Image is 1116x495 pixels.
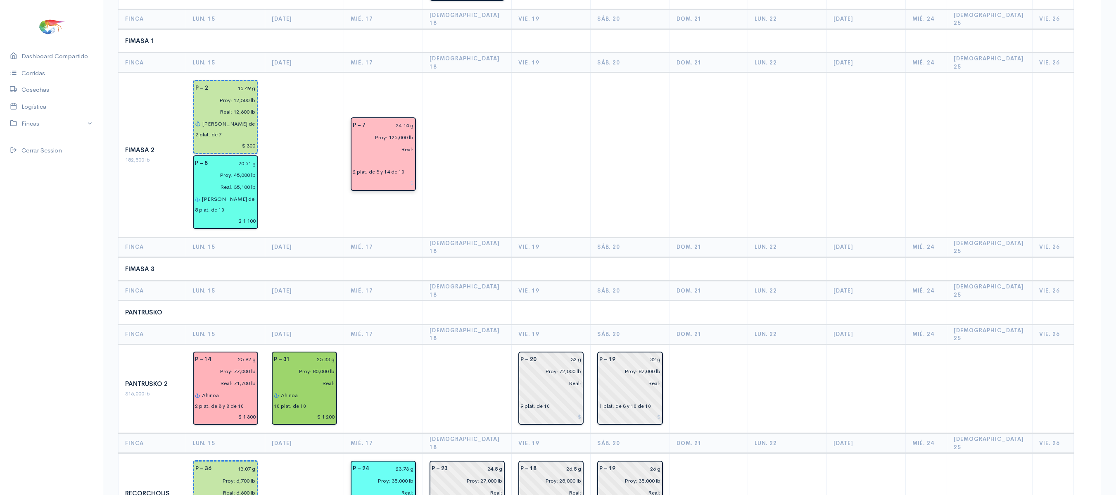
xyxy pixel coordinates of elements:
[216,463,256,475] input: g
[826,9,905,29] th: [DATE]
[190,475,256,487] input: estimadas
[344,237,423,257] th: Mié. 17
[906,281,947,301] th: Mié. 24
[826,433,905,453] th: [DATE]
[125,264,179,274] div: Fimasa 3
[748,281,826,301] th: Lun. 22
[591,324,670,344] th: Sáb. 20
[515,377,582,389] input: pescadas
[906,324,947,344] th: Mié. 24
[193,155,258,229] div: Piscina: 8 Peso: 20.51 g Libras Proy: 45,000 lb Libras Reales: 35,100 lb Rendimiento: 78.0% Empac...
[265,324,344,344] th: [DATE]
[906,433,947,453] th: Mié. 24
[269,354,295,366] div: P – 31
[1032,53,1073,73] th: Vie. 26
[670,9,748,29] th: Dom. 21
[670,53,748,73] th: Dom. 21
[265,281,344,301] th: [DATE]
[344,9,423,29] th: Mié. 17
[190,94,256,106] input: estimadas
[195,131,222,138] div: 2 plat. de 7
[947,433,1033,453] th: [DEMOGRAPHIC_DATA] 25
[119,53,186,73] th: Finca
[344,433,423,453] th: Mié. 17
[193,80,258,154] div: Piscina: 2 Tipo: Raleo Peso: 15.49 g Libras Proy: 12,500 lb Libras Reales: 12,600 lb Rendimiento:...
[186,53,265,73] th: Lun. 15
[512,281,591,301] th: Vie. 19
[541,354,582,366] input: g
[423,9,512,29] th: [DEMOGRAPHIC_DATA] 18
[423,324,512,344] th: [DEMOGRAPHIC_DATA] 18
[594,354,620,366] div: P – 19
[193,352,258,425] div: Piscina: 14 Peso: 25.92 g Libras Proy: 77,000 lb Libras Reales: 71,700 lb Rendimiento: 93.1% Empa...
[826,53,905,73] th: [DATE]
[515,365,582,377] input: estimadas
[748,324,826,344] th: Lun. 22
[119,324,186,344] th: Finca
[520,411,582,423] input: $
[947,237,1033,257] th: [DEMOGRAPHIC_DATA] 25
[591,281,670,301] th: Sáb. 20
[186,281,265,301] th: Lun. 15
[515,475,582,487] input: estimadas
[265,237,344,257] th: [DATE]
[906,237,947,257] th: Mié. 24
[265,9,344,29] th: [DATE]
[427,463,453,475] div: P – 23
[213,82,256,94] input: g
[353,168,404,176] div: 2 plat. de 8 y 14 de 10
[594,463,620,475] div: P – 19
[213,157,256,169] input: g
[594,475,660,487] input: estimadas
[670,324,748,344] th: Dom. 21
[351,117,416,191] div: Piscina: 7 Peso: 24.14 g Libras Proy: 125,000 lb Empacadora: Promarisco Plataformas: 2 plat. de 8...
[1032,433,1073,453] th: Vie. 26
[190,169,256,181] input: estimadas
[125,145,179,155] div: Fimasa 2
[125,390,150,397] span: 316,000 lb
[269,377,335,389] input: pescadas
[512,324,591,344] th: Vie. 19
[125,308,179,317] div: Pantrusko
[119,281,186,301] th: Finca
[265,53,344,73] th: [DATE]
[512,433,591,453] th: Vie. 19
[826,281,905,301] th: [DATE]
[186,237,265,257] th: Lun. 15
[423,237,512,257] th: [DEMOGRAPHIC_DATA] 18
[348,463,374,475] div: P – 24
[620,354,660,366] input: g
[295,354,335,366] input: g
[274,402,306,410] div: 10 plat. de 10
[348,119,370,131] div: P – 7
[620,463,660,475] input: g
[344,324,423,344] th: Mié. 17
[670,237,748,257] th: Dom. 21
[591,433,670,453] th: Sáb. 20
[512,9,591,29] th: Vie. 19
[423,433,512,453] th: [DEMOGRAPHIC_DATA] 18
[370,119,414,131] input: g
[423,281,512,301] th: [DEMOGRAPHIC_DATA] 18
[348,143,414,155] input: pescadas
[190,354,216,366] div: P – 14
[186,9,265,29] th: Lun. 15
[125,156,150,163] span: 182,500 lb
[748,53,826,73] th: Lun. 22
[195,140,256,152] input: $
[427,475,503,487] input: estimadas
[591,9,670,29] th: Sáb. 20
[453,463,503,475] input: g
[348,131,414,143] input: estimadas
[125,36,179,46] div: Fimasa 1
[947,324,1033,344] th: [DEMOGRAPHIC_DATA] 25
[274,411,335,423] input: $
[374,463,414,475] input: g
[541,463,582,475] input: g
[216,354,256,366] input: g
[518,352,584,425] div: Piscina: 20 Peso: 32 g Libras Proy: 72,000 lb Empacadora: Sin asignar Plataformas: 9 plat. de 10
[190,463,216,475] div: P – 36
[512,53,591,73] th: Vie. 19
[947,9,1033,29] th: [DEMOGRAPHIC_DATA] 25
[826,324,905,344] th: [DATE]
